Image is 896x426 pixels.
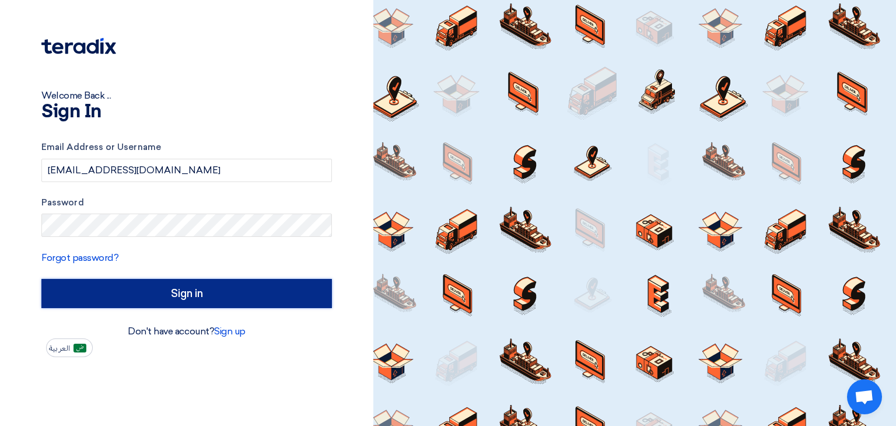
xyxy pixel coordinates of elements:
[41,103,332,121] h1: Sign In
[41,324,332,338] div: Don't have account?
[46,338,93,357] button: العربية
[41,279,332,308] input: Sign in
[41,159,332,182] input: Enter your business email or username
[49,344,70,352] span: العربية
[41,89,332,103] div: Welcome Back ...
[847,379,882,414] div: دردشة مفتوحة
[41,252,118,263] a: Forgot password?
[214,326,246,337] a: Sign up
[41,141,332,154] label: Email Address or Username
[41,38,116,54] img: Teradix logo
[41,196,332,209] label: Password
[73,344,86,352] img: ar-AR.png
